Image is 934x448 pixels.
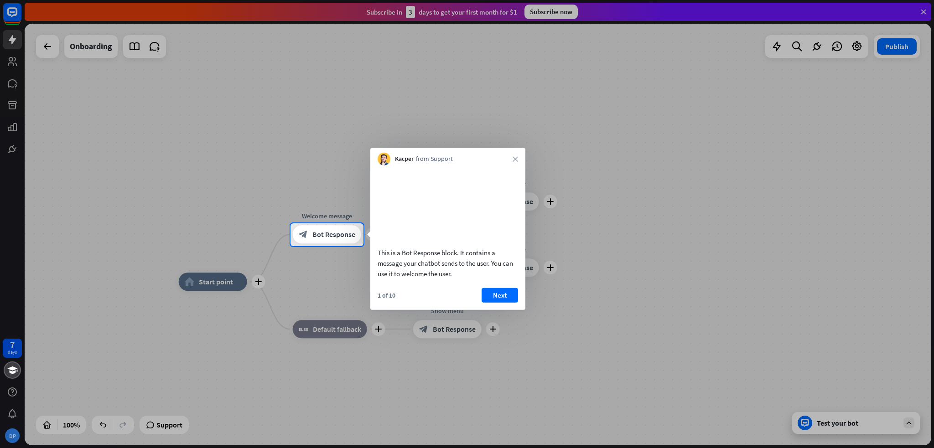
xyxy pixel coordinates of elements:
[378,247,518,278] div: This is a Bot Response block. It contains a message your chatbot sends to the user. You can use i...
[312,230,355,239] span: Bot Response
[416,154,453,164] span: from Support
[513,156,518,162] i: close
[482,288,518,302] button: Next
[299,230,308,239] i: block_bot_response
[378,291,395,299] div: 1 of 10
[7,4,35,31] button: Open LiveChat chat widget
[395,154,414,164] span: Kacper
